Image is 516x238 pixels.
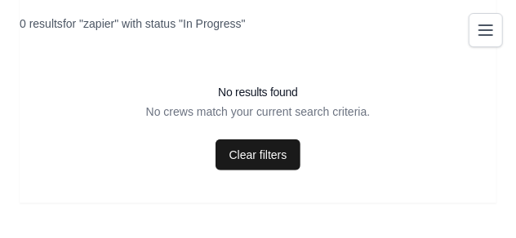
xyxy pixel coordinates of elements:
span: 0 results [20,17,63,30]
h3: No results found [20,84,496,100]
div: for "zapier" with status "In Progress" [20,15,496,32]
p: No crews match your current search criteria. [20,104,496,120]
button: Toggle navigation [469,13,503,47]
a: Clear filters [216,139,301,170]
